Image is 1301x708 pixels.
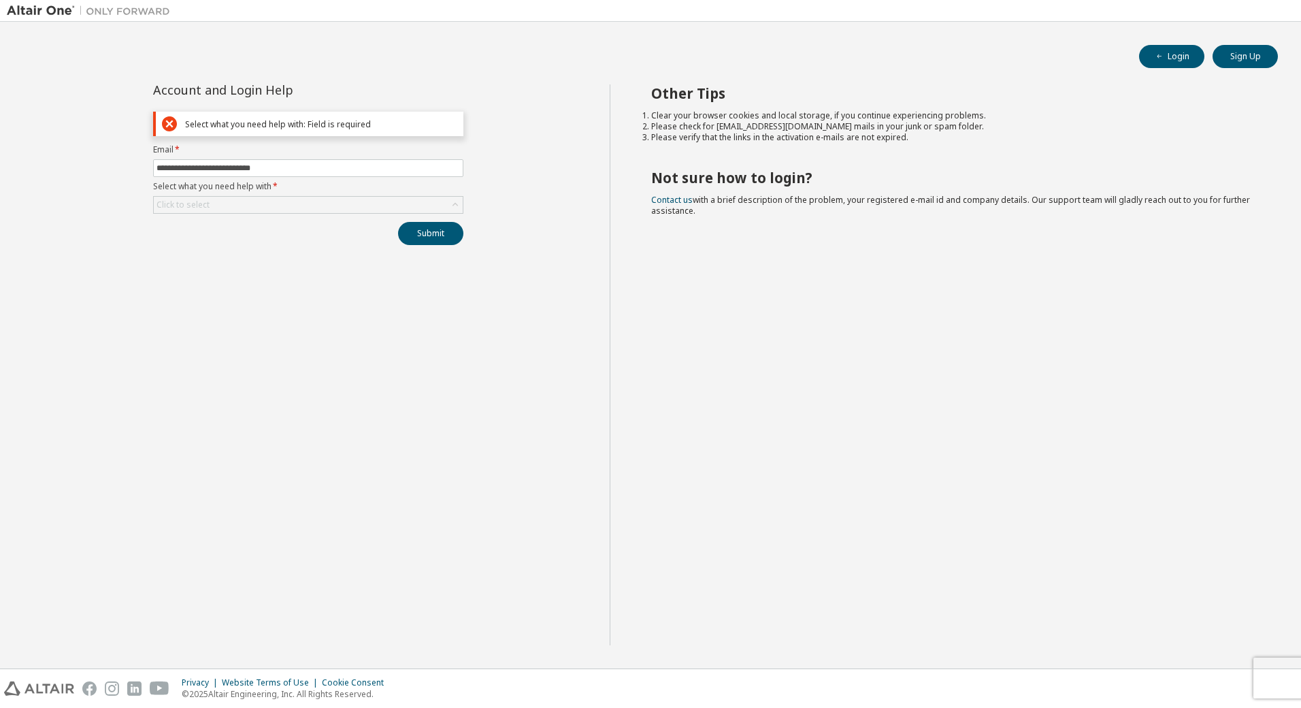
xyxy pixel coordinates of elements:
button: Submit [398,222,463,245]
div: Click to select [157,199,210,210]
li: Please verify that the links in the activation e-mails are not expired. [651,132,1254,143]
label: Select what you need help with [153,181,463,192]
img: altair_logo.svg [4,681,74,696]
button: Login [1139,45,1204,68]
h2: Not sure how to login? [651,169,1254,187]
img: linkedin.svg [127,681,142,696]
li: Please check for [EMAIL_ADDRESS][DOMAIN_NAME] mails in your junk or spam folder. [651,121,1254,132]
div: Website Terms of Use [222,677,322,688]
img: Altair One [7,4,177,18]
li: Clear your browser cookies and local storage, if you continue experiencing problems. [651,110,1254,121]
button: Sign Up [1213,45,1278,68]
div: Click to select [154,197,463,213]
div: Privacy [182,677,222,688]
div: Cookie Consent [322,677,392,688]
a: Contact us [651,194,693,206]
img: facebook.svg [82,681,97,696]
img: youtube.svg [150,681,169,696]
img: instagram.svg [105,681,119,696]
h2: Other Tips [651,84,1254,102]
label: Email [153,144,463,155]
div: Account and Login Help [153,84,401,95]
p: © 2025 Altair Engineering, Inc. All Rights Reserved. [182,688,392,700]
div: Select what you need help with: Field is required [185,119,457,129]
span: with a brief description of the problem, your registered e-mail id and company details. Our suppo... [651,194,1250,216]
